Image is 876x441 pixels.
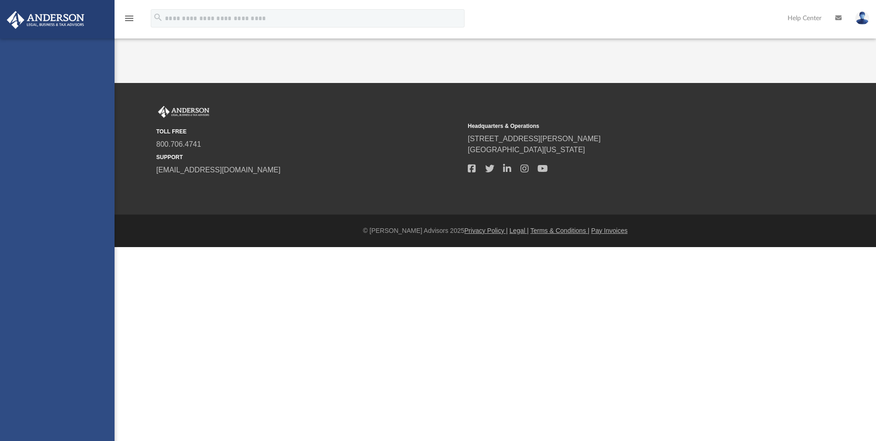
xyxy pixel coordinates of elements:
a: Privacy Policy | [465,227,508,234]
a: [STREET_ADDRESS][PERSON_NAME] [468,135,601,143]
a: Legal | [509,227,529,234]
small: Headquarters & Operations [468,122,773,130]
a: [EMAIL_ADDRESS][DOMAIN_NAME] [156,166,280,174]
a: Terms & Conditions | [531,227,590,234]
div: © [PERSON_NAME] Advisors 2025 [115,226,876,236]
a: menu [124,17,135,24]
a: Pay Invoices [591,227,627,234]
a: 800.706.4741 [156,140,201,148]
img: User Pic [855,11,869,25]
i: search [153,12,163,22]
small: SUPPORT [156,153,461,161]
img: Anderson Advisors Platinum Portal [4,11,87,29]
small: TOLL FREE [156,127,461,136]
a: [GEOGRAPHIC_DATA][US_STATE] [468,146,585,154]
i: menu [124,13,135,24]
img: Anderson Advisors Platinum Portal [156,106,211,118]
